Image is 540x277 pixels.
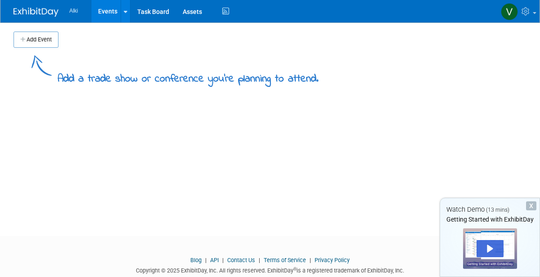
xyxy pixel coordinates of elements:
[69,8,78,14] span: Alki
[256,257,262,263] span: |
[440,215,540,224] div: Getting Started with ExhibitDay
[58,65,319,87] div: Add a trade show or conference you're planning to attend.
[315,257,350,263] a: Privacy Policy
[13,32,58,48] button: Add Event
[220,257,226,263] span: |
[526,201,536,210] div: Dismiss
[227,257,255,263] a: Contact Us
[477,240,504,257] div: Play
[264,257,306,263] a: Terms of Service
[13,8,58,17] img: ExhibitDay
[203,257,209,263] span: |
[307,257,313,263] span: |
[293,267,297,272] sup: ®
[501,3,518,20] img: Veronika Kartavova
[210,257,219,263] a: API
[190,257,202,263] a: Blog
[440,205,540,214] div: Watch Demo
[486,207,509,213] span: (13 mins)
